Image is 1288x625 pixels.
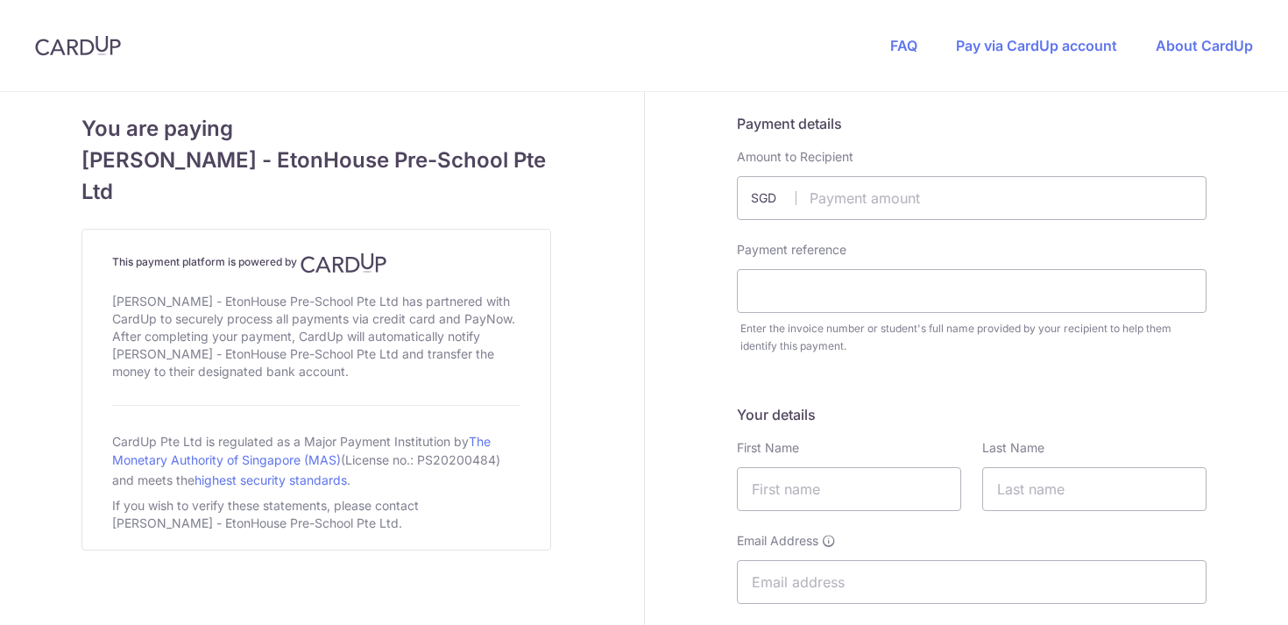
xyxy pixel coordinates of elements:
[751,189,796,207] span: SGD
[890,37,917,54] a: FAQ
[112,494,520,536] div: If you wish to verify these statements, please contact [PERSON_NAME] - EtonHouse Pre-School Pte Ltd.
[737,404,1207,425] h5: Your details
[112,252,520,273] h4: This payment platform is powered by
[737,176,1207,220] input: Payment amount
[740,320,1207,355] div: Enter the invoice number or student's full name provided by your recipient to help them identify ...
[956,37,1117,54] a: Pay via CardUp account
[982,439,1044,457] label: Last Name
[737,560,1207,604] input: Email address
[112,289,520,384] div: [PERSON_NAME] - EtonHouse Pre-School Pte Ltd has partnered with CardUp to securely process all pa...
[1156,37,1253,54] a: About CardUp
[195,472,347,487] a: highest security standards
[112,427,520,494] div: CardUp Pte Ltd is regulated as a Major Payment Institution by (License no.: PS20200484) and meets...
[301,252,386,273] img: CardUp
[81,145,551,208] span: [PERSON_NAME] - EtonHouse Pre-School Pte Ltd
[81,113,551,145] span: You are paying
[35,35,121,56] img: CardUp
[737,148,853,166] label: Amount to Recipient
[737,439,799,457] label: First Name
[982,467,1207,511] input: Last name
[737,532,818,550] span: Email Address
[737,467,961,511] input: First name
[737,241,846,259] label: Payment reference
[737,113,1207,134] h5: Payment details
